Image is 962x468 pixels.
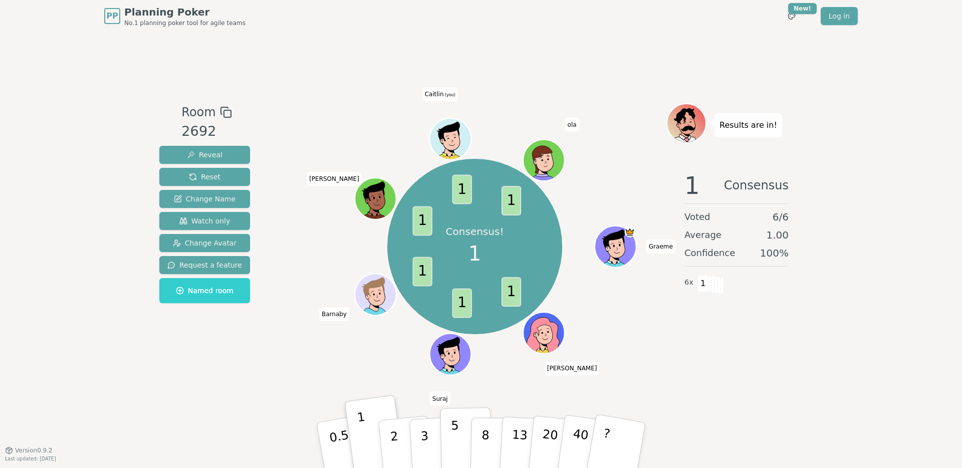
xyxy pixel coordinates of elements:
[159,190,250,208] button: Change Name
[159,278,250,303] button: Named room
[821,7,858,25] a: Log in
[788,3,817,14] div: New!
[124,5,246,19] span: Planning Poker
[468,239,481,269] span: 1
[624,227,635,238] span: Graeme is the host
[356,410,371,464] p: 1
[430,391,450,405] span: Click to change your name
[412,206,432,236] span: 1
[684,173,700,197] span: 1
[773,210,789,224] span: 6 / 6
[15,446,53,454] span: Version 0.9.2
[452,289,471,318] span: 1
[724,173,789,197] span: Consensus
[422,87,458,101] span: Click to change your name
[445,224,505,239] p: Consensus!
[719,118,777,132] p: Results are in!
[319,307,349,321] span: Click to change your name
[684,277,693,288] span: 6 x
[159,234,250,252] button: Change Avatar
[104,5,246,27] a: PPPlanning PokerNo.1 planning poker tool for agile teams
[159,256,250,274] button: Request a feature
[181,103,215,121] span: Room
[179,216,230,226] span: Watch only
[124,19,246,27] span: No.1 planning poker tool for agile teams
[502,278,521,307] span: 1
[181,121,231,142] div: 2692
[684,228,722,242] span: Average
[167,260,242,270] span: Request a feature
[684,246,735,260] span: Confidence
[159,146,250,164] button: Reveal
[646,240,675,254] span: Click to change your name
[159,212,250,230] button: Watch only
[5,446,53,454] button: Version0.9.2
[684,210,710,224] span: Voted
[307,172,362,186] span: Click to change your name
[697,275,709,292] span: 1
[783,7,801,25] button: New!
[502,186,521,216] span: 1
[452,175,471,204] span: 1
[187,150,222,160] span: Reveal
[565,117,579,131] span: Click to change your name
[106,10,118,22] span: PP
[430,119,469,158] button: Click to change your avatar
[176,286,233,296] span: Named room
[189,172,220,182] span: Reset
[545,361,600,375] span: Click to change your name
[5,456,56,461] span: Last updated: [DATE]
[174,194,235,204] span: Change Name
[173,238,237,248] span: Change Avatar
[766,228,789,242] span: 1.00
[760,246,789,260] span: 100 %
[412,257,432,287] span: 1
[159,168,250,186] button: Reset
[443,93,455,97] span: (you)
